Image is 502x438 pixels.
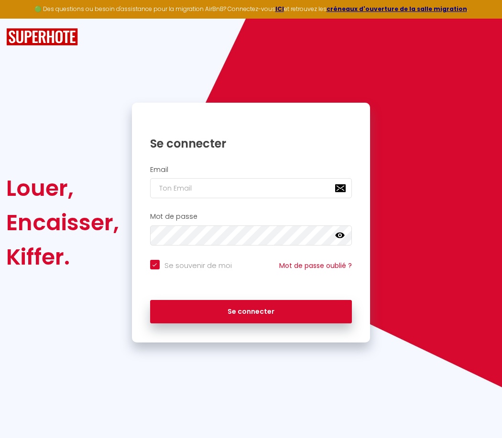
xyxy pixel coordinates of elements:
h2: Email [150,166,352,174]
h1: Se connecter [150,136,352,151]
h2: Mot de passe [150,213,352,221]
input: Ton Email [150,178,352,198]
div: Encaisser, [6,205,119,240]
a: créneaux d'ouverture de la salle migration [327,5,467,13]
a: ICI [275,5,284,13]
a: Mot de passe oublié ? [279,261,352,270]
button: Se connecter [150,300,352,324]
img: SuperHote logo [6,28,78,46]
div: Kiffer. [6,240,119,274]
div: Louer, [6,171,119,205]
